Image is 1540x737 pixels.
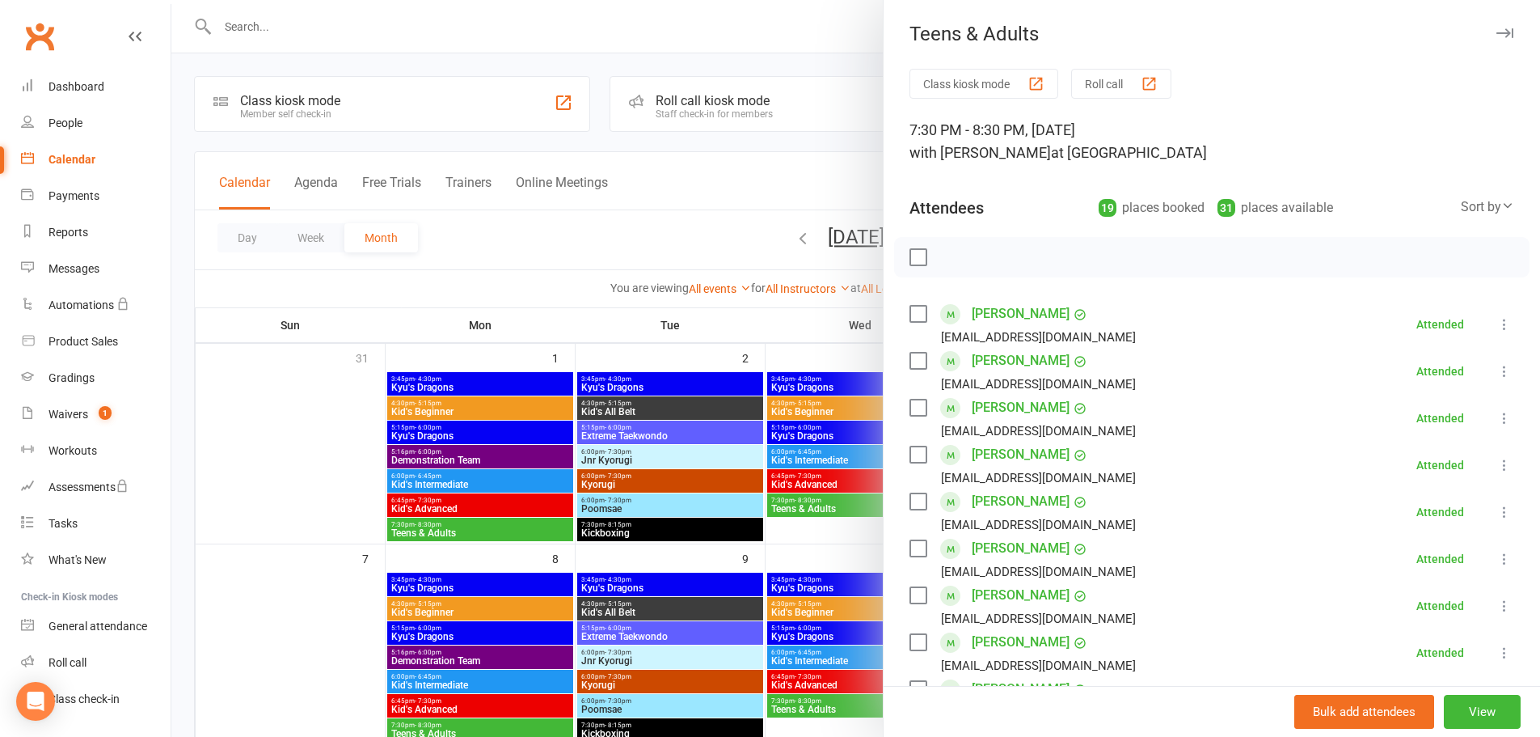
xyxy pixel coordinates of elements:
div: 7:30 PM - 8:30 PM, [DATE] [909,119,1514,164]
div: Reports [49,226,88,239]
a: [PERSON_NAME] [972,676,1070,702]
button: Roll call [1071,69,1171,99]
div: Attended [1416,506,1464,518]
a: Automations [21,287,171,324]
div: places available [1217,197,1333,219]
div: [EMAIL_ADDRESS][DOMAIN_NAME] [941,468,1136,489]
div: Attended [1416,366,1464,377]
div: Class check-in [49,693,120,705]
button: View [1444,695,1521,729]
div: 31 [1217,199,1235,217]
div: Dashboard [49,80,104,93]
a: Class kiosk mode [21,681,171,718]
div: Attended [1416,553,1464,565]
div: Attended [1416,647,1464,659]
a: Roll call [21,645,171,681]
div: Product Sales [49,335,118,348]
div: Automations [49,299,114,311]
a: Waivers 1 [21,396,171,433]
div: People [49,116,82,129]
div: General attendance [49,620,147,633]
div: Assessments [49,481,129,493]
div: Teens & Adults [884,23,1540,45]
button: Class kiosk mode [909,69,1058,99]
a: People [21,105,171,142]
div: Attended [1416,600,1464,612]
span: at [GEOGRAPHIC_DATA] [1051,144,1207,161]
a: Payments [21,178,171,214]
a: [PERSON_NAME] [972,442,1070,468]
div: Waivers [49,408,88,421]
div: Attended [1416,460,1464,471]
div: Messages [49,262,99,275]
div: Workouts [49,444,97,457]
div: Attended [1416,413,1464,424]
a: [PERSON_NAME] [972,582,1070,608]
div: Tasks [49,517,78,530]
div: Roll call [49,656,86,669]
div: [EMAIL_ADDRESS][DOMAIN_NAME] [941,421,1136,442]
span: 1 [99,406,112,420]
div: Payments [49,189,99,202]
a: [PERSON_NAME] [972,629,1070,655]
div: [EMAIL_ADDRESS][DOMAIN_NAME] [941,561,1136,582]
span: with [PERSON_NAME] [909,144,1051,161]
a: [PERSON_NAME] [972,348,1070,374]
a: [PERSON_NAME] [972,536,1070,561]
div: [EMAIL_ADDRESS][DOMAIN_NAME] [941,515,1136,536]
a: Messages [21,251,171,287]
div: Attendees [909,197,984,219]
a: Gradings [21,360,171,396]
div: [EMAIL_ADDRESS][DOMAIN_NAME] [941,608,1136,629]
div: Gradings [49,371,95,384]
div: Open Intercom Messenger [16,682,55,721]
div: Calendar [49,153,95,166]
a: [PERSON_NAME] [972,395,1070,421]
div: places booked [1099,197,1205,219]
a: [PERSON_NAME] [972,301,1070,327]
a: Clubworx [19,16,60,57]
div: [EMAIL_ADDRESS][DOMAIN_NAME] [941,655,1136,676]
a: What's New [21,542,171,578]
a: Calendar [21,142,171,178]
a: Workouts [21,433,171,469]
a: [PERSON_NAME] [972,489,1070,515]
div: What's New [49,553,107,566]
button: Bulk add attendees [1294,695,1434,729]
a: General attendance kiosk mode [21,608,171,645]
a: Tasks [21,506,171,542]
a: Assessments [21,469,171,506]
div: Sort by [1461,197,1514,218]
div: 19 [1099,199,1116,217]
a: Dashboard [21,69,171,105]
div: Attended [1416,319,1464,330]
div: [EMAIL_ADDRESS][DOMAIN_NAME] [941,374,1136,395]
a: Product Sales [21,324,171,360]
div: [EMAIL_ADDRESS][DOMAIN_NAME] [941,327,1136,348]
a: Reports [21,214,171,251]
